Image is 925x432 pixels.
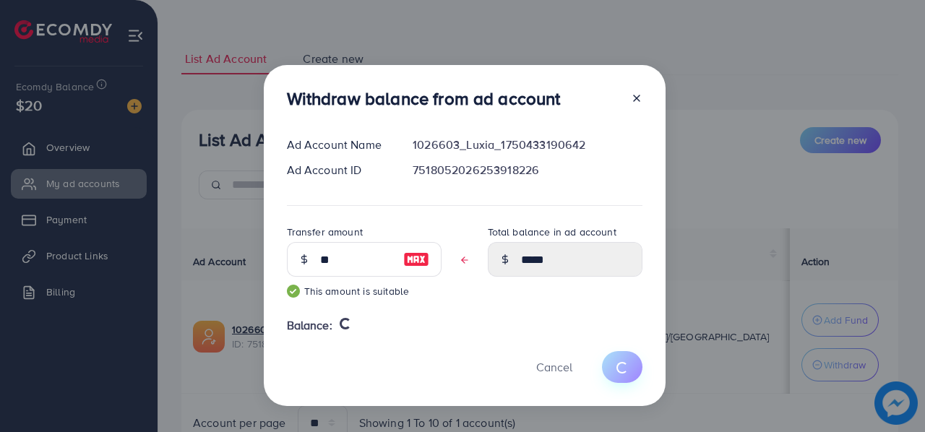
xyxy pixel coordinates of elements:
[287,225,363,239] label: Transfer amount
[401,137,653,153] div: 1026603_Luxia_1750433190642
[536,359,572,375] span: Cancel
[403,251,429,268] img: image
[287,285,300,298] img: guide
[287,284,442,298] small: This amount is suitable
[275,137,402,153] div: Ad Account Name
[488,225,616,239] label: Total balance in ad account
[518,351,590,382] button: Cancel
[287,88,561,109] h3: Withdraw balance from ad account
[275,162,402,178] div: Ad Account ID
[287,317,332,334] span: Balance:
[401,162,653,178] div: 7518052026253918226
